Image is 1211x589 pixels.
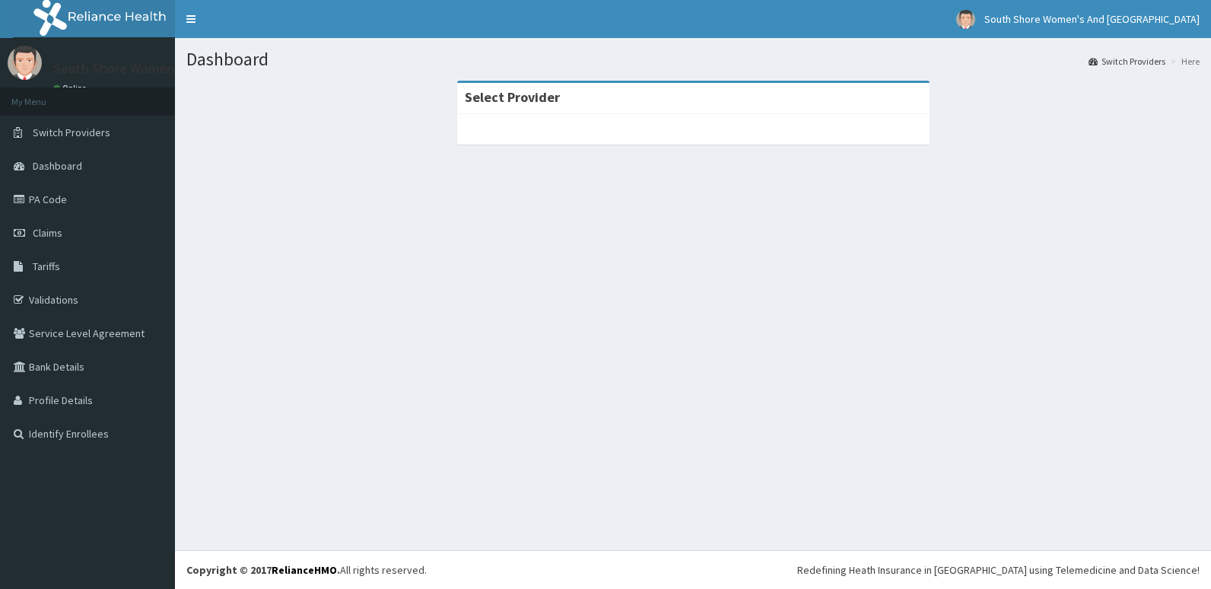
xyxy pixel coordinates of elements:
[272,563,337,577] a: RelianceHMO
[8,46,42,80] img: User Image
[175,550,1211,589] footer: All rights reserved.
[1167,55,1200,68] li: Here
[33,226,62,240] span: Claims
[956,10,975,29] img: User Image
[33,259,60,273] span: Tariffs
[797,562,1200,578] div: Redefining Heath Insurance in [GEOGRAPHIC_DATA] using Telemedicine and Data Science!
[186,563,340,577] strong: Copyright © 2017 .
[33,159,82,173] span: Dashboard
[53,62,339,75] p: South Shore Women's And [GEOGRAPHIC_DATA]
[465,88,560,106] strong: Select Provider
[33,126,110,139] span: Switch Providers
[984,12,1200,26] span: South Shore Women's And [GEOGRAPHIC_DATA]
[53,83,90,94] a: Online
[186,49,1200,69] h1: Dashboard
[1089,55,1165,68] a: Switch Providers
